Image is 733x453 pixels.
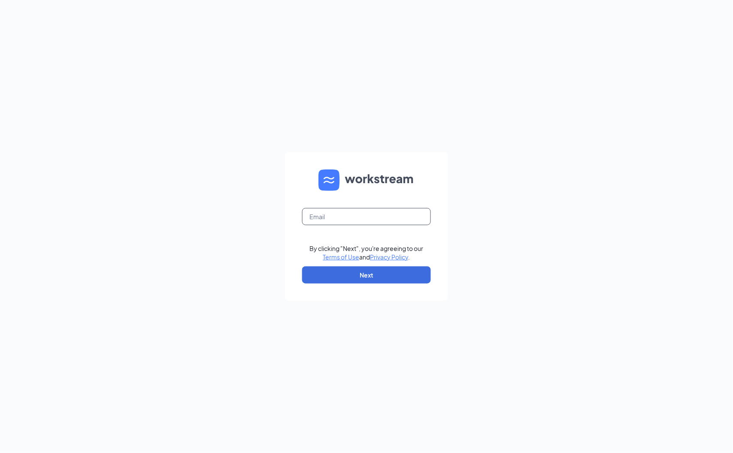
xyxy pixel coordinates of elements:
div: By clicking "Next", you're agreeing to our and . [310,244,424,261]
input: Email [302,208,431,225]
button: Next [302,266,431,284]
img: WS logo and Workstream text [318,169,415,191]
a: Privacy Policy [370,253,409,261]
a: Terms of Use [323,253,360,261]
